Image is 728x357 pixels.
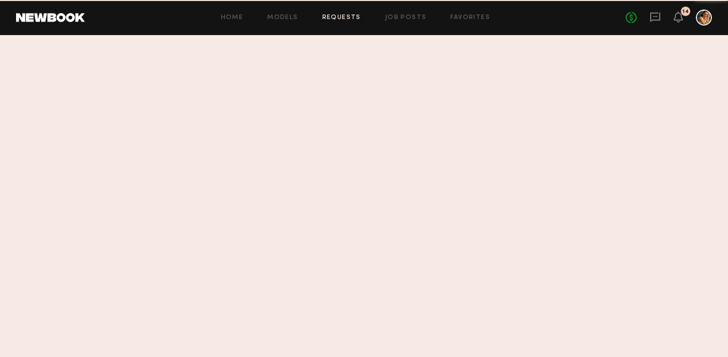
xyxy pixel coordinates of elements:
a: Job Posts [385,15,427,21]
a: Favorites [450,15,490,21]
a: Models [267,15,298,21]
div: 14 [682,9,689,15]
a: Requests [322,15,361,21]
a: Home [221,15,244,21]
